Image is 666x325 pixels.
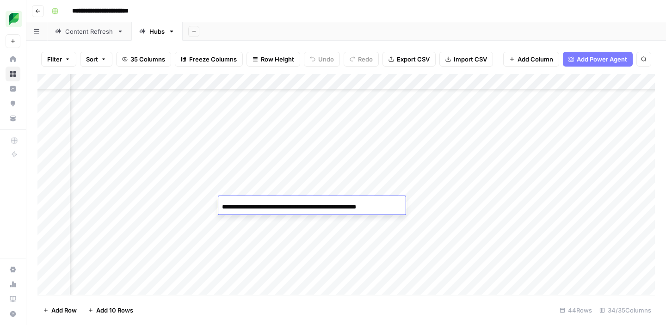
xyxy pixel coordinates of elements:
[439,52,493,67] button: Import CSV
[80,52,112,67] button: Sort
[65,27,113,36] div: Content Refresh
[6,262,20,277] a: Settings
[47,55,62,64] span: Filter
[51,306,77,315] span: Add Row
[6,52,20,67] a: Home
[577,55,627,64] span: Add Power Agent
[6,111,20,126] a: Your Data
[47,22,131,41] a: Content Refresh
[131,22,183,41] a: Hubs
[6,307,20,321] button: Help + Support
[318,55,334,64] span: Undo
[503,52,559,67] button: Add Column
[6,67,20,81] a: Browse
[149,27,165,36] div: Hubs
[397,55,430,64] span: Export CSV
[6,81,20,96] a: Insights
[6,11,22,27] img: SproutSocial Logo
[247,52,300,67] button: Row Height
[189,55,237,64] span: Freeze Columns
[518,55,553,64] span: Add Column
[37,303,82,318] button: Add Row
[116,52,171,67] button: 35 Columns
[96,306,133,315] span: Add 10 Rows
[304,52,340,67] button: Undo
[382,52,436,67] button: Export CSV
[261,55,294,64] span: Row Height
[344,52,379,67] button: Redo
[6,96,20,111] a: Opportunities
[358,55,373,64] span: Redo
[6,277,20,292] a: Usage
[82,303,139,318] button: Add 10 Rows
[6,7,20,31] button: Workspace: SproutSocial
[130,55,165,64] span: 35 Columns
[41,52,76,67] button: Filter
[175,52,243,67] button: Freeze Columns
[596,303,655,318] div: 34/35 Columns
[563,52,633,67] button: Add Power Agent
[454,55,487,64] span: Import CSV
[86,55,98,64] span: Sort
[556,303,596,318] div: 44 Rows
[6,292,20,307] a: Learning Hub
